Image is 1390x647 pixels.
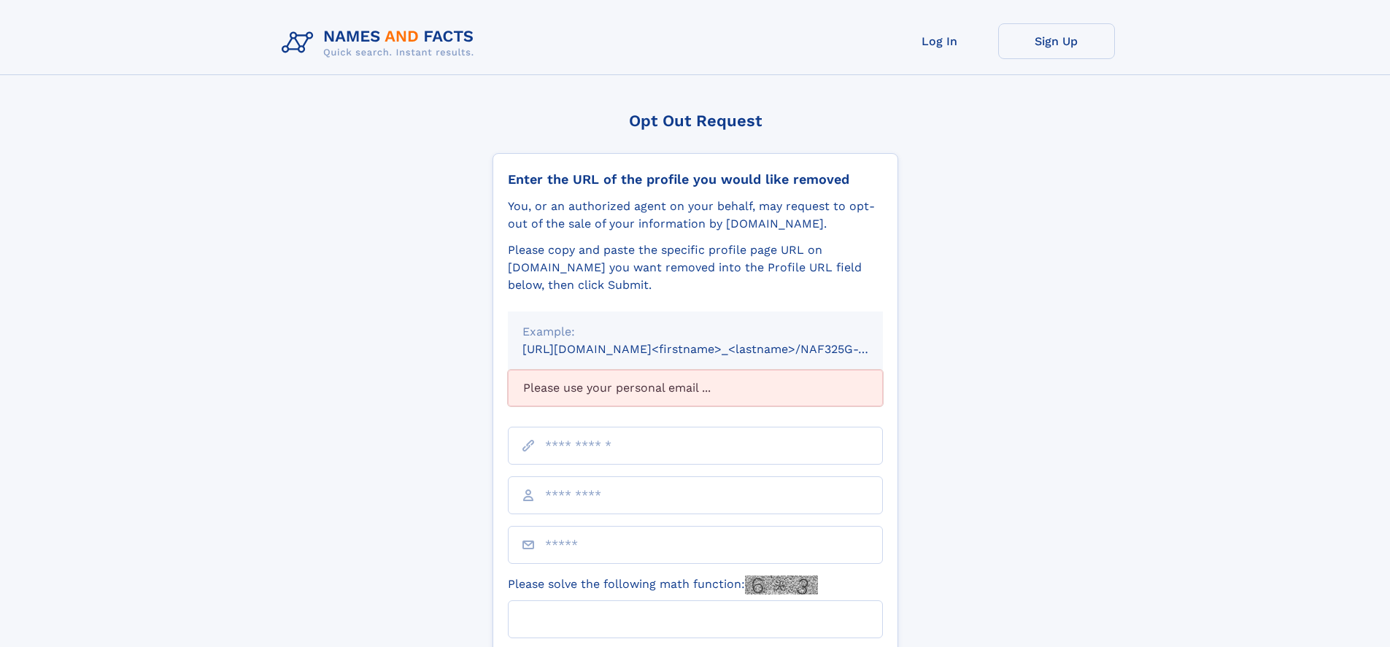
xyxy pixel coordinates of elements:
a: Log In [881,23,998,59]
div: Opt Out Request [493,112,898,130]
div: Enter the URL of the profile you would like removed [508,171,883,187]
div: Example: [522,323,868,341]
a: Sign Up [998,23,1115,59]
div: Please copy and paste the specific profile page URL on [DOMAIN_NAME] you want removed into the Pr... [508,241,883,294]
div: Please use your personal email ... [508,370,883,406]
small: [URL][DOMAIN_NAME]<firstname>_<lastname>/NAF325G-xxxxxxxx [522,342,911,356]
img: Logo Names and Facts [276,23,486,63]
label: Please solve the following math function: [508,576,818,594]
div: You, or an authorized agent on your behalf, may request to opt-out of the sale of your informatio... [508,198,883,233]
